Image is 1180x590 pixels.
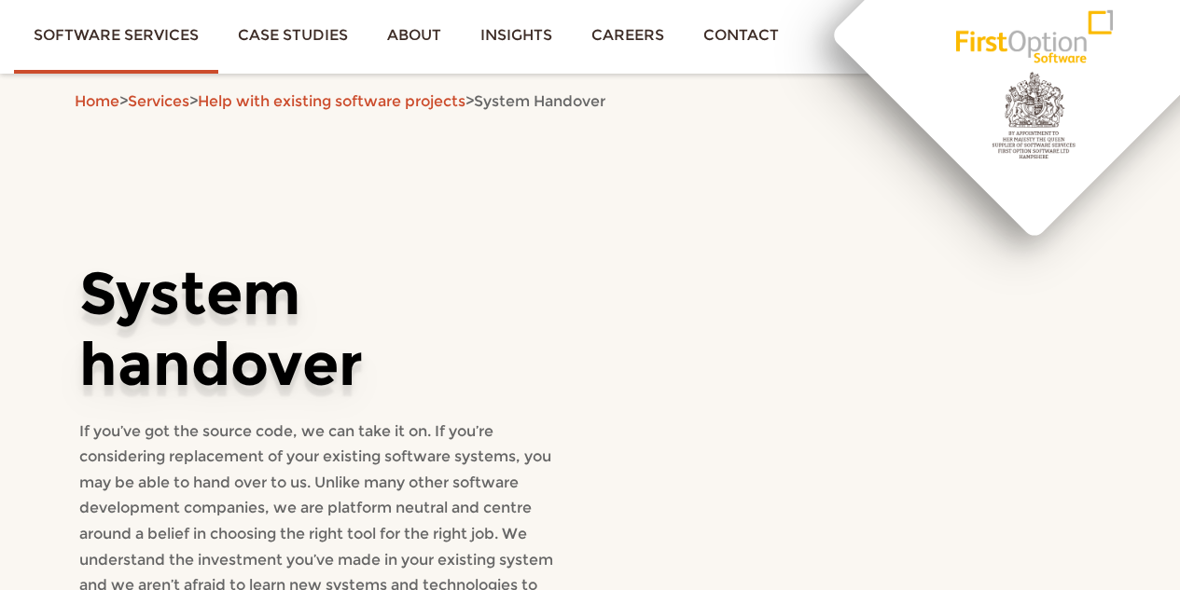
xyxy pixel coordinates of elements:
[75,92,119,110] a: Home
[79,258,562,400] h1: System handover
[474,92,605,110] span: System Handover
[198,92,465,110] a: Help with existing software projects
[65,89,1115,115] div: > > >
[128,92,189,110] a: Services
